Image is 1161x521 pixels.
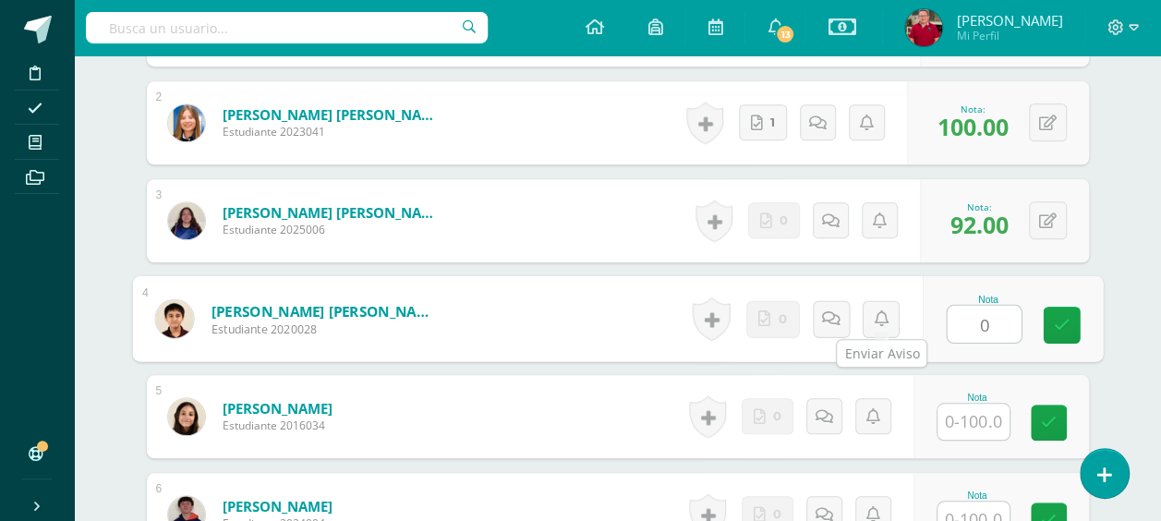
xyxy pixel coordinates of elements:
img: e20f4a502a169c7a270651075d31141d.png [905,9,942,46]
span: [PERSON_NAME] [956,11,1062,30]
div: Enviar Aviso [844,345,919,363]
span: 92.00 [950,209,1009,240]
span: Estudiante 2025006 [223,222,444,237]
input: Busca un usuario... [86,12,488,43]
input: 0-100.0 [937,404,1010,440]
img: 2387bd9846f66142990f689055da7dd1.png [168,398,205,435]
span: Estudiante 2016034 [223,418,333,433]
a: [PERSON_NAME] [223,399,333,418]
a: [PERSON_NAME] [223,497,333,515]
span: 100.00 [937,111,1009,142]
span: 0 [778,301,786,336]
span: Estudiante 2020028 [211,321,439,337]
div: Nota [946,294,1030,304]
span: 1 [770,105,775,139]
span: 13 [775,24,795,44]
div: Nota: [950,200,1009,213]
div: Nota [937,393,1018,403]
a: [PERSON_NAME] [PERSON_NAME] [223,105,444,124]
div: Nota: [937,103,1009,115]
div: Nota [937,491,1018,501]
span: Mi Perfil [956,28,1062,43]
img: 4bc0f6235ad3caadf354639d660304b4.png [168,104,205,141]
input: 0-100.0 [947,306,1021,343]
span: Estudiante 2023041 [223,124,444,139]
span: 0 [780,203,788,237]
span: 0 [773,399,781,433]
a: [PERSON_NAME] [PERSON_NAME] [223,203,444,222]
img: 02fc95f1cea7a14427fa6a2cfa2f001c.png [168,202,205,239]
a: 1 [739,104,787,140]
img: 524766aad4614d9db078e02bfb54a00b.png [155,299,193,337]
a: [PERSON_NAME] [PERSON_NAME] [211,301,439,321]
